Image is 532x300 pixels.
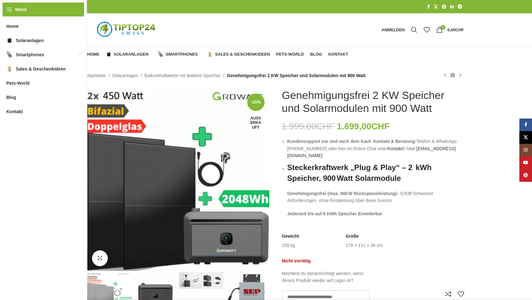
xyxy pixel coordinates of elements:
[432,3,440,11] a: X Social Link
[382,28,405,32] span: Anmelden
[114,52,149,57] span: Solaranlagen
[6,106,23,117] span: Kontakt
[16,49,44,60] span: Smartphones
[6,92,16,103] span: Blog
[215,52,270,57] span: Sales & Geschenkideen
[144,72,221,79] a: Balkonkraftwerke mit Batterie Speicher
[6,52,13,58] img: Smartphones
[179,272,223,289] img: Genehmigungsfrei 2 KW Speicher und Solarmodulen mit 900 Watt – Bild 3
[456,72,464,79] a: Nächstes Produkt
[282,270,370,284] p: Möchtest du benachrichtigt werden, wenn dieses Produkt wieder auf Lager ist?
[87,27,166,32] a: Logo der Website
[287,191,397,196] strong: Genehmigungsfrei (max. 600 W Rückspeiseleistung)
[337,121,390,131] bdi: 1.699,00
[282,233,464,249] table: Produktdetails
[84,48,352,61] div: Hauptnavigation
[87,48,100,61] a: Home
[346,233,359,240] span: Größe
[15,6,27,13] span: Menü
[433,23,467,36] a: 0 0,00CHF
[106,48,152,61] a: Solaranlagen
[282,242,295,249] td: 150 kg
[447,28,464,32] bdi: 0,00
[441,25,445,30] span: 0
[519,119,532,131] a: Facebook Social Link
[287,146,456,158] a: [EMAIL_ADDRESS][DOMAIN_NAME]
[440,3,448,11] a: Pinterest Social Link
[287,190,464,204] p: – Erfüllt Schweizer Anforderungen, ohne Einspeisung über diese Grenze.
[519,156,532,169] a: YouTube Social Link
[282,121,335,131] bdi: 1.999,00
[287,211,382,216] b: Jederzeit bis auf 8 KWh Speicher Erweiterbar
[378,23,408,36] a: Anmelden
[6,37,13,44] img: Solaranlagen
[441,72,449,79] a: Vorheriges Produkt
[158,52,163,57] img: Smartphones
[282,258,370,264] p: Nicht vorrätig
[287,138,464,159] li: Telefon & WhatsApp: [PHONE_NUMBER] oder hier im Online Chat unter E-Mail:
[328,48,348,61] a: Kontakt
[448,3,456,11] a: LinkedIn Social Link
[519,169,532,182] a: Pinterest Social Link
[106,52,112,57] img: Solaranlagen
[388,146,402,151] a: Kontakt
[371,121,390,131] span: CHF
[276,52,304,57] span: Pets-World
[87,72,106,79] a: Startseite
[207,52,213,57] img: Sales & Geschenkideen
[456,3,464,11] a: Telegram Social Link
[6,77,30,89] span: Pets-World
[158,48,201,61] a: Smartphones
[519,131,532,144] a: X Social Link
[287,162,464,183] h2: Steckerkraftwerk „Plug & Play“ – 2 kWh Speicher, 900 Watt Solarmodule
[87,72,366,79] nav: Breadcrumb
[408,23,420,36] a: Suche
[87,52,100,57] span: Home
[247,94,265,111] span: -15%
[282,89,464,115] h1: Genehmigungsfrei 2 KW Speicher und Solarmodulen mit 900 Watt
[276,48,304,61] a: Pets-World
[6,21,19,32] span: Home
[282,233,299,240] span: Gewicht
[16,63,66,75] span: Sales & Geschenkideen
[227,72,365,79] span: Genehmigungsfrei 2 KW Speicher und Solarmodulen mit 900 Watt
[287,139,372,144] strong: Kundensupport vor und nach dem Kauf:
[16,35,44,46] span: Solaranlagen
[373,139,416,144] strong: Kontakt & Beratung:
[519,144,532,156] a: Instagram Social Link
[112,72,138,79] a: Solaranlagen
[425,3,432,11] a: Facebook Social Link
[207,48,270,61] a: Sales & Geschenkideen
[6,66,13,72] img: Sales & Geschenkideen
[247,114,265,132] span: Ausverkauft
[346,242,383,249] td: 178 × 111 × 30 cm
[310,48,322,61] a: Blog
[316,121,335,131] span: CHF
[166,52,198,57] span: Smartphones
[87,89,269,271] img: Growatt Noah
[310,52,322,57] span: Blog
[420,23,433,36] div: Meine Wunschliste
[328,52,348,57] span: Kontakt
[456,28,464,32] span: CHF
